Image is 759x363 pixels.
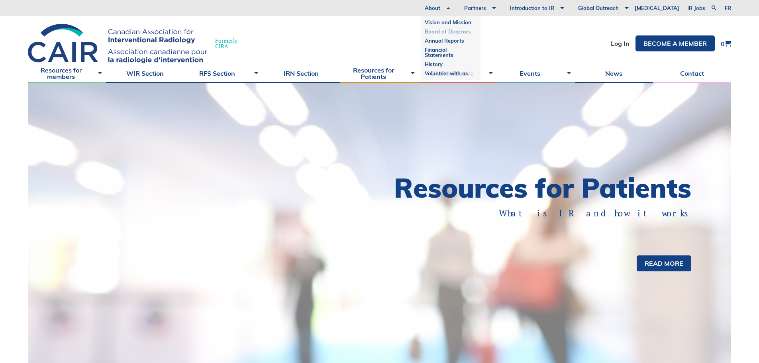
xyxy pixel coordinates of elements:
[611,40,630,47] a: Log In
[425,45,477,60] a: Financial Statements
[721,40,731,47] a: 0
[653,63,731,83] a: Contact
[408,207,692,220] p: What is IR and how it works
[28,63,106,83] a: Resources for members
[425,27,477,36] a: Board of Directors
[340,63,418,83] a: Resources for Patients
[106,63,184,83] a: WIR Section
[184,63,262,83] a: RFS Section
[637,255,691,271] a: Read more
[380,175,692,201] h1: Resources for Patients
[425,60,477,69] a: History
[425,69,477,78] a: Volunteer with us
[497,63,575,83] a: Events
[215,38,237,49] span: Formerly CIRA
[575,63,653,83] a: News
[262,63,340,83] a: IRN Section
[635,35,715,51] a: Become a member
[425,36,477,45] a: Annual Reports
[28,24,245,63] a: FormerlyCIRA
[725,6,731,11] a: fr
[419,63,497,83] a: CAIR Initiative
[28,24,207,63] img: CIRA
[425,18,477,27] a: Vision and Mission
